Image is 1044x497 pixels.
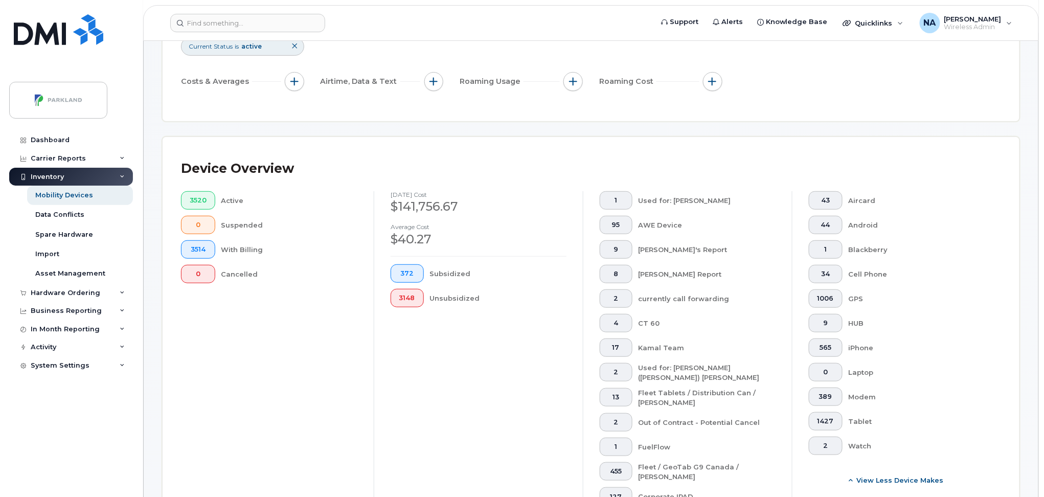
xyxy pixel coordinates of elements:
span: 0 [190,221,207,229]
span: Current Status [189,42,233,51]
div: Modem [849,388,985,406]
div: Subsidized [430,264,567,283]
div: Quicklinks [836,13,911,33]
div: Nahid Anjum [913,13,1019,33]
div: FuelFlow [639,438,776,456]
button: 0 [809,363,843,381]
span: is [235,42,239,51]
button: 43 [809,191,843,210]
a: Knowledge Base [750,12,835,32]
span: 17 [608,344,624,352]
div: $40.27 [391,231,566,248]
div: Used for: [PERSON_NAME] [639,191,776,210]
button: 0 [181,216,215,234]
span: 372 [399,269,415,278]
h4: [DATE] cost [391,191,566,198]
span: 2 [818,442,834,450]
button: 9 [809,314,843,332]
span: Costs & Averages [181,76,252,87]
button: 13 [600,388,632,406]
div: Out of Contract - Potential Cancel [639,413,776,432]
span: [PERSON_NAME] [944,15,1002,23]
span: 565 [818,344,834,352]
span: 455 [608,467,624,476]
span: 1 [608,196,624,205]
span: 2 [608,418,624,426]
span: 2 [608,295,624,303]
span: Knowledge Base [766,17,828,27]
div: [PERSON_NAME]'s Report [639,240,776,259]
button: 1 [809,240,843,259]
div: Laptop [849,363,985,381]
span: View Less Device Makes [857,476,944,485]
div: Blackberry [849,240,985,259]
span: 2 [608,368,624,376]
button: 455 [600,462,632,481]
div: Device Overview [181,155,294,182]
button: 1 [600,191,632,210]
span: 1 [818,245,834,254]
span: 8 [608,270,624,278]
div: Fleet / GeoTab G9 Canada / [PERSON_NAME] [639,462,776,481]
span: active [241,42,262,50]
button: 17 [600,338,632,357]
span: 3148 [399,294,415,302]
div: $141,756.67 [391,198,566,215]
button: 9 [600,240,632,259]
input: Find something... [170,14,325,32]
span: Alerts [721,17,743,27]
span: 34 [818,270,834,278]
span: Roaming Cost [599,76,656,87]
div: Watch [849,437,985,455]
div: [PERSON_NAME] Report [639,265,776,283]
button: 0 [181,265,215,283]
button: 3520 [181,191,215,210]
div: Android [849,216,985,234]
div: Used for: [PERSON_NAME]([PERSON_NAME]) [PERSON_NAME] [639,363,776,382]
button: 1006 [809,289,843,308]
div: GPS [849,289,985,308]
div: CT 60 [639,314,776,332]
div: Cancelled [221,265,358,283]
span: 9 [608,245,624,254]
span: Quicklinks [855,19,893,27]
div: currently call forwarding [639,289,776,308]
div: HUB [849,314,985,332]
button: 389 [809,388,843,406]
span: 1 [608,443,624,451]
div: iPhone [849,338,985,357]
span: 1006 [818,295,834,303]
span: 0 [818,368,834,376]
button: 3514 [181,240,215,259]
div: Kamal Team [639,338,776,357]
span: 0 [190,270,207,278]
button: 1427 [809,412,843,431]
button: 2 [600,289,632,308]
div: Active [221,191,358,210]
button: 34 [809,265,843,283]
button: 2 [809,437,843,455]
button: 372 [391,264,424,283]
button: 2 [600,363,632,381]
button: 95 [600,216,632,234]
button: 44 [809,216,843,234]
span: 9 [818,319,834,327]
button: 2 [600,413,632,432]
div: With Billing [221,240,358,259]
a: Support [654,12,706,32]
span: Support [670,17,698,27]
span: 3514 [190,245,207,254]
div: Fleet Tablets / Distribution Can / [PERSON_NAME] [639,388,776,407]
span: 1427 [818,417,834,425]
span: Airtime, Data & Text [321,76,400,87]
button: 4 [600,314,632,332]
div: Aircard [849,191,985,210]
div: Tablet [849,412,985,431]
span: 43 [818,196,834,205]
button: 565 [809,338,843,357]
a: Alerts [706,12,750,32]
div: AWE Device [639,216,776,234]
button: 1 [600,438,632,456]
button: 3148 [391,289,424,307]
span: 3520 [190,196,207,205]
